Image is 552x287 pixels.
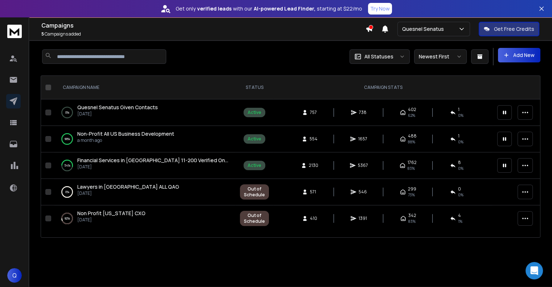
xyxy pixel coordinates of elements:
td: 92%Non Profit [US_STATE] CXO[DATE] [54,205,236,232]
span: 0 [458,186,461,192]
p: Campaigns added [41,31,365,37]
a: Non-Profit All US Business Development [77,130,174,138]
th: STATUS [236,76,273,99]
span: 546 [359,189,367,195]
p: [DATE] [77,111,158,117]
p: 92 % [65,215,70,222]
h1: Campaigns [41,21,365,30]
div: Active [248,163,261,168]
p: 99 % [65,135,70,143]
button: Q [7,268,22,283]
div: Active [248,136,261,142]
div: Out of Schedule [244,186,265,198]
div: Active [248,110,261,115]
td: 54%Financial Services in [GEOGRAPHIC_DATA] 11-200 Verified Only[DATE] [54,152,236,179]
span: 757 [310,110,317,115]
span: Financial Services in [GEOGRAPHIC_DATA] 11-200 Verified Only [77,157,229,164]
span: 0 % [458,192,463,198]
strong: verified leads [197,5,232,12]
span: 299 [408,186,416,192]
p: All Statuses [364,53,393,60]
th: CAMPAIGN NAME [54,76,236,99]
div: Out of Schedule [244,213,265,224]
button: Try Now [368,3,392,15]
span: 1 [458,107,459,112]
img: logo [7,25,22,38]
span: 1762 [408,160,417,165]
p: [DATE] [77,217,146,223]
button: Get Free Credits [479,22,539,36]
span: 402 [408,107,416,112]
span: 554 [310,136,318,142]
span: 4 [458,213,461,218]
a: Lawyers in [GEOGRAPHIC_DATA] ALL QAG [77,183,179,190]
div: Open Intercom Messenger [526,262,543,279]
span: 83 % [408,165,415,171]
button: Add New [498,48,540,62]
span: 410 [310,216,317,221]
button: Newest First [414,49,467,64]
span: 738 [359,110,367,115]
span: 0 % [458,165,463,171]
a: Quesnel Senatus Given Contacts [77,104,158,111]
p: Get Free Credits [494,25,534,33]
span: 5367 [358,163,368,168]
span: 0 % [458,112,463,118]
td: 0%Lawyers in [GEOGRAPHIC_DATA] ALL QAG[DATE] [54,179,236,205]
p: Get only with our starting at $22/mo [176,5,362,12]
span: 2130 [309,163,318,168]
span: 88 % [408,139,415,145]
p: 0 % [65,109,69,116]
span: 73 % [408,192,415,198]
th: CAMPAIGN STATS [273,76,493,99]
p: 54 % [64,162,70,169]
p: Quesnel Senatus [402,25,447,33]
p: 0 % [65,188,69,196]
span: 83 % [408,218,416,224]
a: Financial Services in [GEOGRAPHIC_DATA] 11-200 Verified Only [77,157,228,164]
span: 8 [458,160,461,165]
span: 1391 [359,216,367,221]
span: 488 [408,133,417,139]
p: [DATE] [77,190,179,196]
p: a month ago [77,138,174,143]
td: 99%Non-Profit All US Business Developmenta month ago [54,126,236,152]
span: 0 % [458,139,463,145]
td: 0%Quesnel Senatus Given Contacts[DATE] [54,99,236,126]
p: Try Now [370,5,390,12]
span: 62 % [408,112,415,118]
span: 1 [458,133,459,139]
span: 571 [310,189,317,195]
strong: AI-powered Lead Finder, [254,5,315,12]
span: 5 [41,31,44,37]
p: [DATE] [77,164,228,170]
span: 1657 [358,136,367,142]
span: 342 [408,213,416,218]
span: 1 % [458,218,462,224]
a: Non Profit [US_STATE] CXO [77,210,146,217]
